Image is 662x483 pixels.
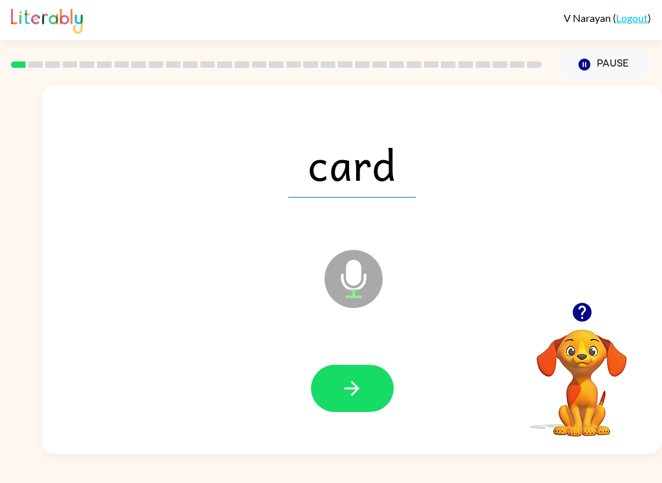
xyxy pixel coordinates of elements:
button: Pause [557,50,651,79]
div: ( ) [564,12,651,24]
span: V Narayan [564,12,613,24]
span: card [288,130,416,198]
a: Logout [616,12,648,24]
video: Your browser must support playing .mp4 files to use Literably. Please try using another browser. [517,309,646,438]
img: Literably [11,5,83,34]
